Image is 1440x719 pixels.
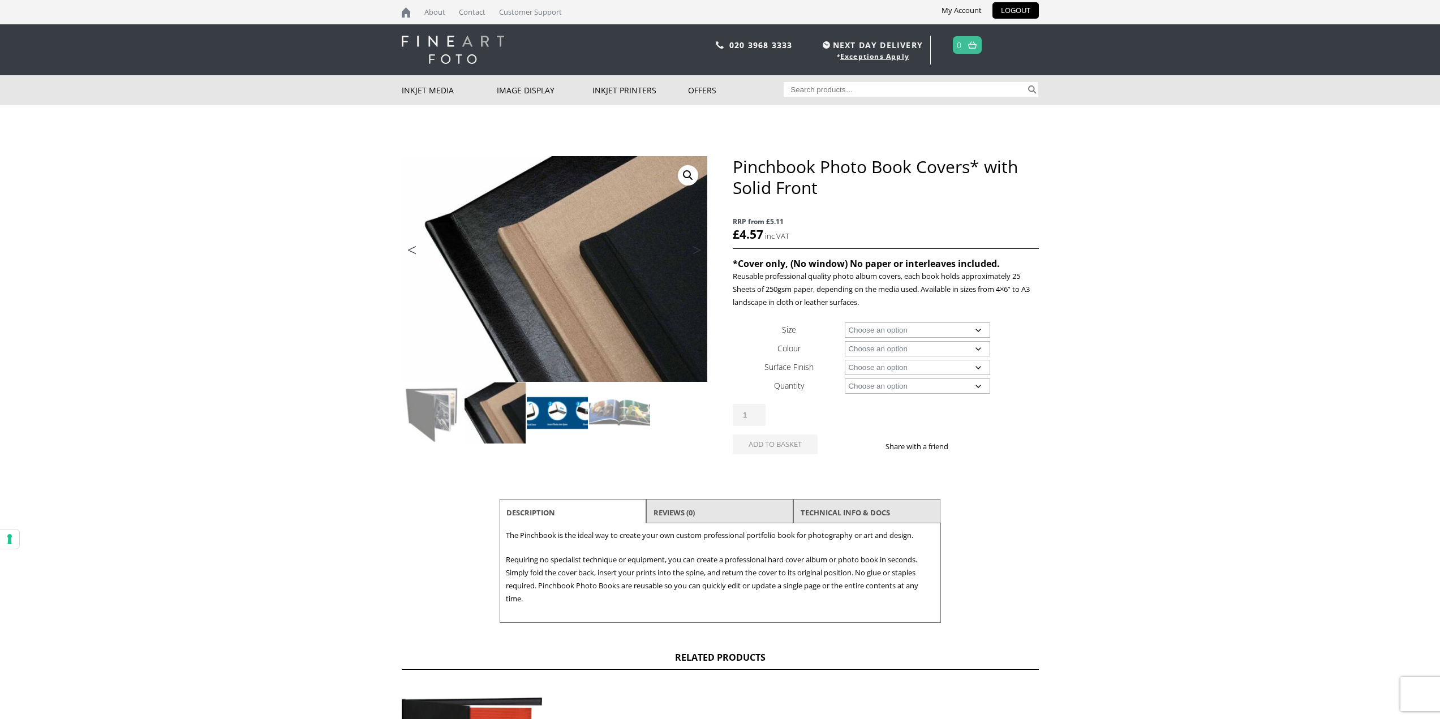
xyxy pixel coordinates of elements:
[968,41,977,49] img: basket.svg
[962,442,971,451] img: facebook sharing button
[733,434,818,454] button: Add to basket
[688,75,784,105] a: Offers
[465,382,526,444] img: Pinchbook Photo Book Covers* with Solid Front - Image 2
[506,529,935,542] p: The Pinchbook is the ideal way to create your own custom professional portfolio book for photogra...
[527,445,588,506] img: Pinchbook Photo Book Covers* with Solid Front - Image 7
[975,442,985,451] img: twitter sharing button
[402,651,1039,670] h2: Related products
[733,270,1038,309] p: Reusable professional quality photo album covers, each book holds approximately 25 Sheets of 250g...
[823,41,830,49] img: time.svg
[992,2,1039,19] a: LOGOUT
[506,502,555,523] a: Description
[402,445,463,506] img: Pinchbook Photo Book Covers* with Solid Front - Image 5
[729,40,793,50] a: 020 3968 3333
[402,36,504,64] img: logo-white.svg
[527,382,588,444] img: Pinchbook Photo Book Covers* with Solid Front - Image 3
[886,440,962,453] p: Share with a friend
[820,38,923,51] span: NEXT DAY DELIVERY
[506,553,935,605] p: Requiring no specialist technique or equipment, you can create a professional hard cover album or...
[592,75,688,105] a: Inkjet Printers
[589,445,650,506] img: Pinchbook Photo Book Covers* with Solid Front - Image 8
[654,502,695,523] a: Reviews (0)
[840,51,909,61] a: Exceptions Apply
[497,75,592,105] a: Image Display
[589,382,650,444] img: Pinchbook Photo Book Covers* with Solid Front - Image 4
[465,445,526,506] img: Pinchbook Photo Book Covers* with Solid Front - Image 6
[782,324,796,335] label: Size
[402,75,497,105] a: Inkjet Media
[716,41,724,49] img: phone.svg
[933,2,990,19] a: My Account
[678,165,698,186] a: View full-screen image gallery
[1026,82,1039,97] button: Search
[801,502,890,523] a: TECHNICAL INFO & DOCS
[733,156,1038,198] h1: Pinchbook Photo Book Covers* with Solid Front
[784,82,1026,97] input: Search products…
[402,382,463,444] img: Pinchbook Photo Book Covers* with Solid Front
[989,442,998,451] img: email sharing button
[733,257,1038,270] h4: *Cover only, (No window) No paper or interleaves included.
[733,215,1038,228] span: RRP from £5.11
[774,380,804,391] label: Quantity
[733,226,763,242] bdi: 4.57
[777,343,801,354] label: Colour
[733,404,766,426] input: Product quantity
[733,226,740,242] span: £
[764,361,814,372] label: Surface Finish
[957,37,962,53] a: 0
